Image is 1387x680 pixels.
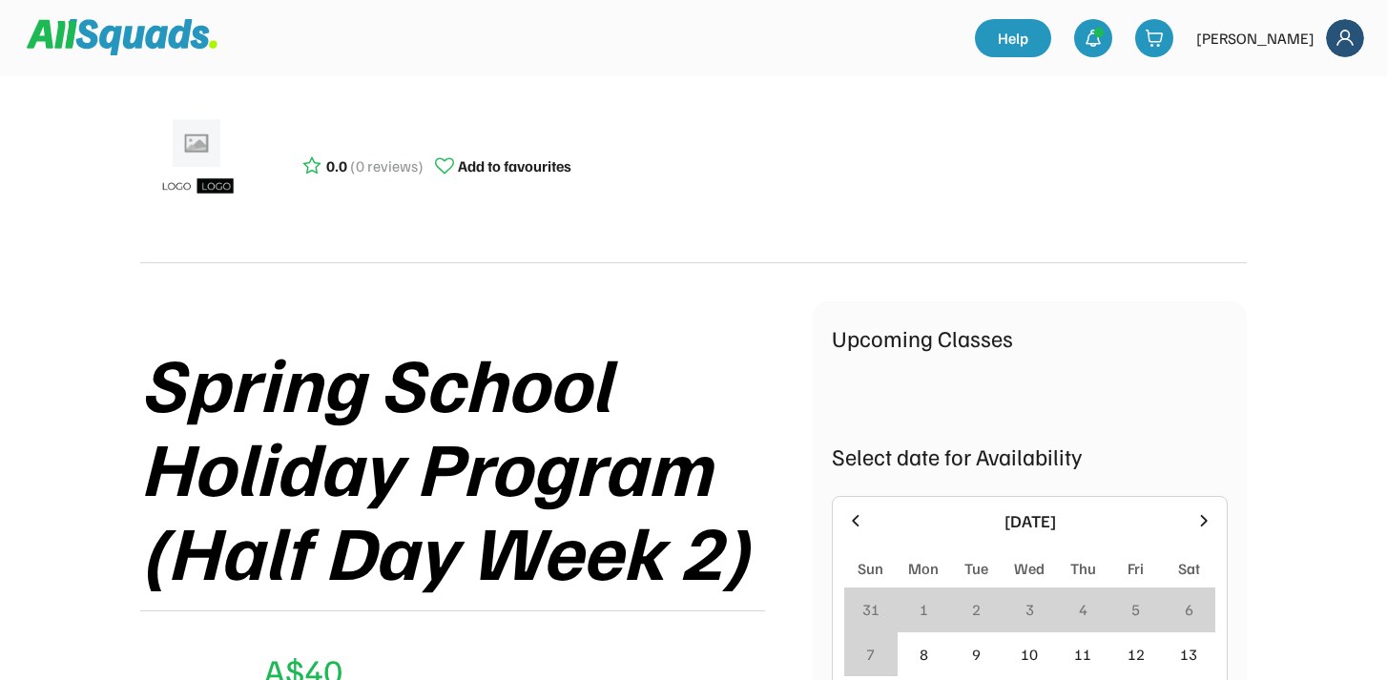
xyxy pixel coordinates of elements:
[1178,557,1200,580] div: Sat
[972,598,981,621] div: 2
[1070,557,1096,580] div: Thu
[920,598,928,621] div: 1
[862,598,880,621] div: 31
[350,155,424,177] div: (0 reviews)
[27,19,217,55] img: Squad%20Logo.svg
[1185,598,1193,621] div: 6
[150,113,245,208] img: ui-kit-placeholders-product-5_1200x.webp
[1196,27,1315,50] div: [PERSON_NAME]
[920,643,928,666] div: 8
[858,557,883,580] div: Sun
[972,643,981,666] div: 9
[975,19,1051,57] a: Help
[1326,19,1364,57] img: Frame%2018.svg
[1014,557,1045,580] div: Wed
[140,340,813,591] div: Spring School Holiday Program (Half Day Week 2)
[908,557,939,580] div: Mon
[1128,557,1144,580] div: Fri
[877,508,1183,534] div: [DATE]
[866,643,875,666] div: 7
[1180,643,1197,666] div: 13
[1021,643,1038,666] div: 10
[1128,643,1145,666] div: 12
[1025,598,1034,621] div: 3
[1131,598,1140,621] div: 5
[458,155,571,177] div: Add to favourites
[832,320,1228,355] div: Upcoming Classes
[1079,598,1087,621] div: 4
[832,439,1228,473] div: Select date for Availability
[326,155,347,177] div: 0.0
[1074,643,1091,666] div: 11
[1084,29,1103,48] img: bell-03%20%281%29.svg
[964,557,988,580] div: Tue
[1145,29,1164,48] img: shopping-cart-01%20%281%29.svg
